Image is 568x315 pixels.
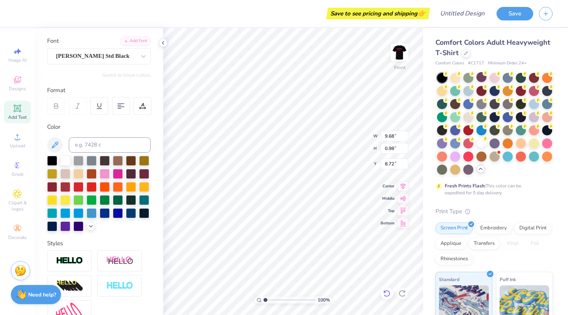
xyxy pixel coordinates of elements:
[435,60,464,67] span: Comfort Colors
[435,222,473,234] div: Screen Print
[445,182,540,196] div: This color can be expedited for 5 day delivery.
[120,37,151,45] div: Add Font
[28,291,56,298] strong: Need help?
[56,280,83,292] img: 3d Illusion
[394,64,405,71] div: Front
[445,183,486,189] strong: Fresh Prints Flash:
[47,123,151,131] div: Color
[47,239,151,248] div: Styles
[469,238,500,249] div: Transfers
[106,281,133,290] img: Negative Space
[106,256,133,266] img: Shadow
[497,7,533,20] button: Save
[12,171,24,177] span: Greek
[514,222,552,234] div: Digital Print
[10,143,25,149] span: Upload
[328,8,428,19] div: Save to see pricing and shipping
[56,256,83,265] img: Stroke
[318,296,330,303] span: 100 %
[488,60,527,67] span: Minimum Order: 24 +
[417,8,426,18] span: 👉
[9,57,27,63] span: Image AI
[526,238,544,249] div: Foil
[381,196,395,201] span: Middle
[502,238,524,249] div: Vinyl
[500,275,516,283] span: Puff Ink
[435,207,553,216] div: Print Type
[8,114,27,120] span: Add Text
[69,137,151,153] input: e.g. 7428 c
[439,275,459,283] span: Standard
[435,38,550,57] span: Comfort Colors Adult Heavyweight T-Shirt
[9,86,26,92] span: Designs
[8,234,27,241] span: Decorate
[434,6,491,21] input: Untitled Design
[435,253,473,265] div: Rhinestones
[392,45,407,60] img: Front
[475,222,512,234] div: Embroidery
[381,221,395,226] span: Bottom
[4,200,31,212] span: Clipart & logos
[47,37,59,45] label: Font
[381,184,395,189] span: Center
[102,72,151,78] button: Switch to Greek Letters
[47,86,151,95] div: Format
[381,208,395,214] span: Top
[435,238,466,249] div: Applique
[468,60,484,67] span: # C1717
